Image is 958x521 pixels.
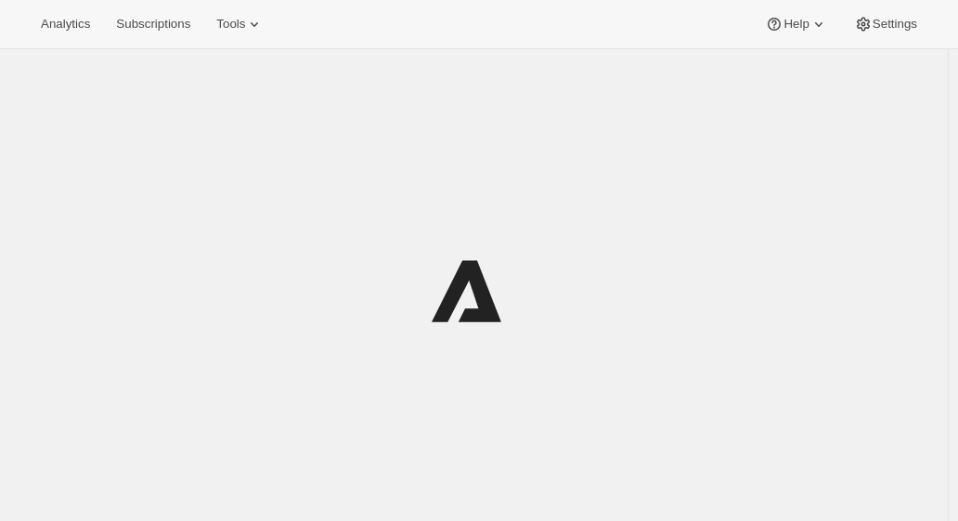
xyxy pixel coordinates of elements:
button: Help [754,11,838,37]
span: Subscriptions [116,17,190,32]
span: Settings [873,17,917,32]
span: Help [783,17,809,32]
button: Analytics [30,11,101,37]
button: Tools [205,11,275,37]
span: Tools [216,17,245,32]
span: Analytics [41,17,90,32]
button: Subscriptions [105,11,201,37]
button: Settings [843,11,928,37]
